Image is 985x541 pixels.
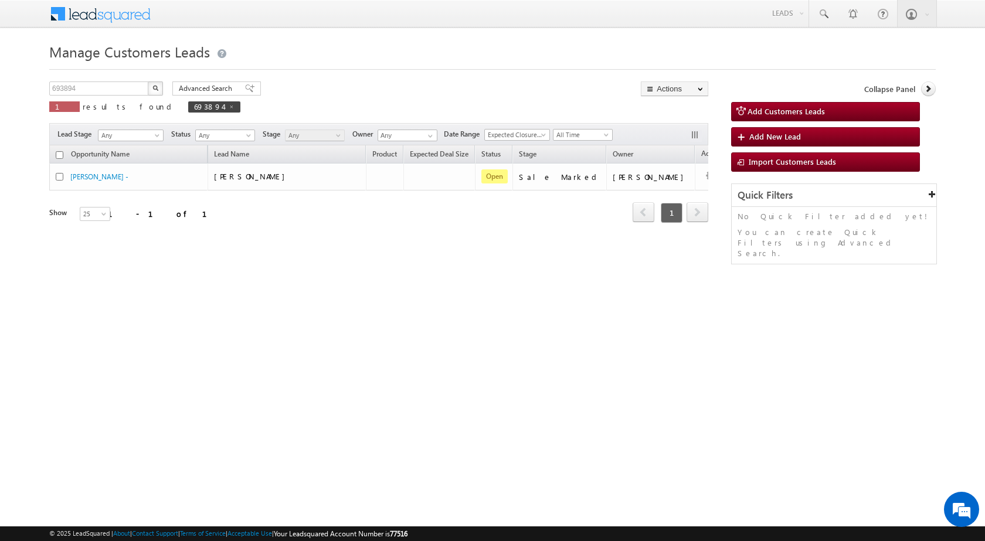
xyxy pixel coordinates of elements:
[475,148,507,163] a: Status
[352,129,378,139] span: Owner
[519,172,601,182] div: Sale Marked
[641,81,708,96] button: Actions
[180,529,226,537] a: Terms of Service
[864,84,915,94] span: Collapse Panel
[56,151,63,159] input: Check all records
[519,149,536,158] span: Stage
[687,203,708,222] a: next
[195,130,255,141] a: Any
[71,149,130,158] span: Opportunity Name
[80,207,110,221] a: 25
[65,148,135,163] a: Opportunity Name
[57,129,96,139] span: Lead Stage
[404,148,474,163] a: Expected Deal Size
[49,42,210,61] span: Manage Customers Leads
[98,130,159,141] span: Any
[263,129,285,139] span: Stage
[513,148,542,163] a: Stage
[98,130,164,141] a: Any
[738,211,930,222] p: No Quick Filter added yet!
[661,203,682,223] span: 1
[179,83,236,94] span: Advanced Search
[481,169,508,183] span: Open
[613,149,633,158] span: Owner
[285,130,345,141] a: Any
[732,184,936,207] div: Quick Filters
[372,149,397,158] span: Product
[196,130,252,141] span: Any
[553,130,609,140] span: All Time
[738,227,930,258] p: You can create Quick Filters using Advanced Search.
[80,209,111,219] span: 25
[286,130,341,141] span: Any
[444,129,484,139] span: Date Range
[749,156,836,166] span: Import Customers Leads
[208,148,255,163] span: Lead Name
[49,528,407,539] span: © 2025 LeadSquared | | | | |
[70,172,128,181] a: [PERSON_NAME] -
[749,131,801,141] span: Add New Lead
[274,529,407,538] span: Your Leadsquared Account Number is
[484,129,550,141] a: Expected Closure Date
[227,529,272,537] a: Acceptable Use
[55,101,74,111] span: 1
[613,172,689,182] div: [PERSON_NAME]
[108,207,221,220] div: 1 - 1 of 1
[687,202,708,222] span: next
[410,149,468,158] span: Expected Deal Size
[194,101,223,111] span: 693894
[49,207,70,218] div: Show
[553,129,613,141] a: All Time
[83,101,176,111] span: results found
[152,85,158,91] img: Search
[132,529,178,537] a: Contact Support
[378,130,437,141] input: Type to Search
[214,171,291,181] span: [PERSON_NAME]
[695,147,731,162] span: Actions
[113,529,130,537] a: About
[485,130,546,140] span: Expected Closure Date
[633,203,654,222] a: prev
[171,129,195,139] span: Status
[633,202,654,222] span: prev
[390,529,407,538] span: 77516
[748,106,825,116] span: Add Customers Leads
[422,130,436,142] a: Show All Items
